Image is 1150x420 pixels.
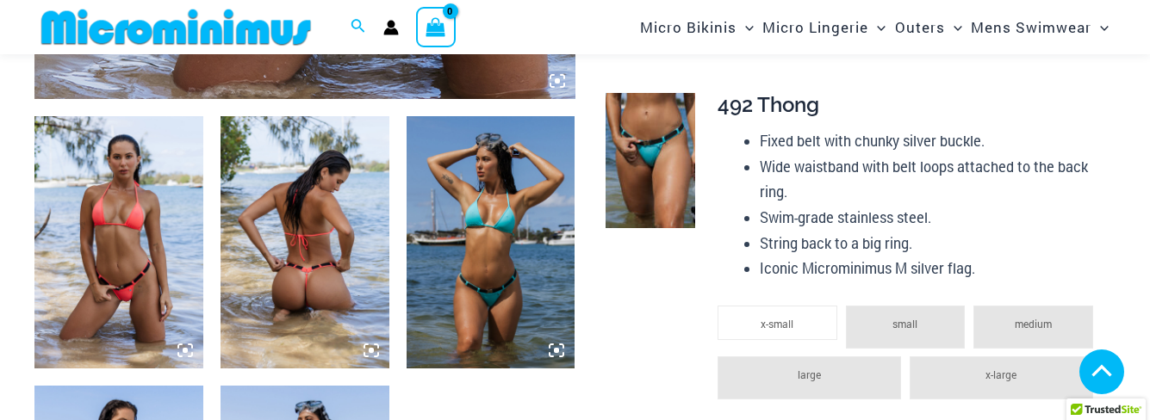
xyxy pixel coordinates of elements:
span: Menu Toggle [737,5,754,49]
img: Bond Neon Coral 312 Top 492 Bottom [221,116,389,369]
li: x-large [910,356,1093,399]
a: Micro LingerieMenu ToggleMenu Toggle [758,5,890,49]
img: Bond Turquoise 492 Bottom [606,93,695,228]
nav: Site Navigation [633,3,1116,52]
span: Menu Toggle [868,5,886,49]
span: Menu Toggle [945,5,962,49]
span: Micro Bikinis [640,5,737,49]
li: small [846,306,966,349]
img: Bond Turquoise 312 Top 492 Bottom [407,116,575,369]
span: 492 Thong [718,92,819,117]
li: Wide waistband with belt loops attached to the back ring. [760,154,1102,205]
a: Mens SwimwearMenu ToggleMenu Toggle [967,5,1113,49]
span: x-small [761,317,793,330]
li: medium [973,306,1093,349]
span: x-large [985,367,1016,381]
li: x-small [718,306,837,340]
li: Fixed belt with chunky silver buckle. [760,128,1102,154]
span: Outers [895,5,945,49]
span: Mens Swimwear [971,5,1091,49]
a: Micro BikinisMenu ToggleMenu Toggle [636,5,758,49]
a: OutersMenu ToggleMenu Toggle [891,5,967,49]
li: large [718,356,901,399]
li: Iconic Microminimus M silver flag. [760,256,1102,281]
img: MM SHOP LOGO FLAT [34,8,318,46]
img: Bond Neon Coral 312 Top 492 Bottom [34,116,203,369]
span: Menu Toggle [1091,5,1109,49]
span: Micro Lingerie [762,5,868,49]
span: large [798,367,821,381]
a: Search icon link [351,16,366,39]
li: Swim-grade stainless steel. [760,205,1102,231]
a: Account icon link [383,20,399,35]
a: View Shopping Cart, empty [416,7,456,46]
span: small [892,317,917,330]
span: medium [1015,317,1052,330]
li: String back to a big ring. [760,231,1102,256]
